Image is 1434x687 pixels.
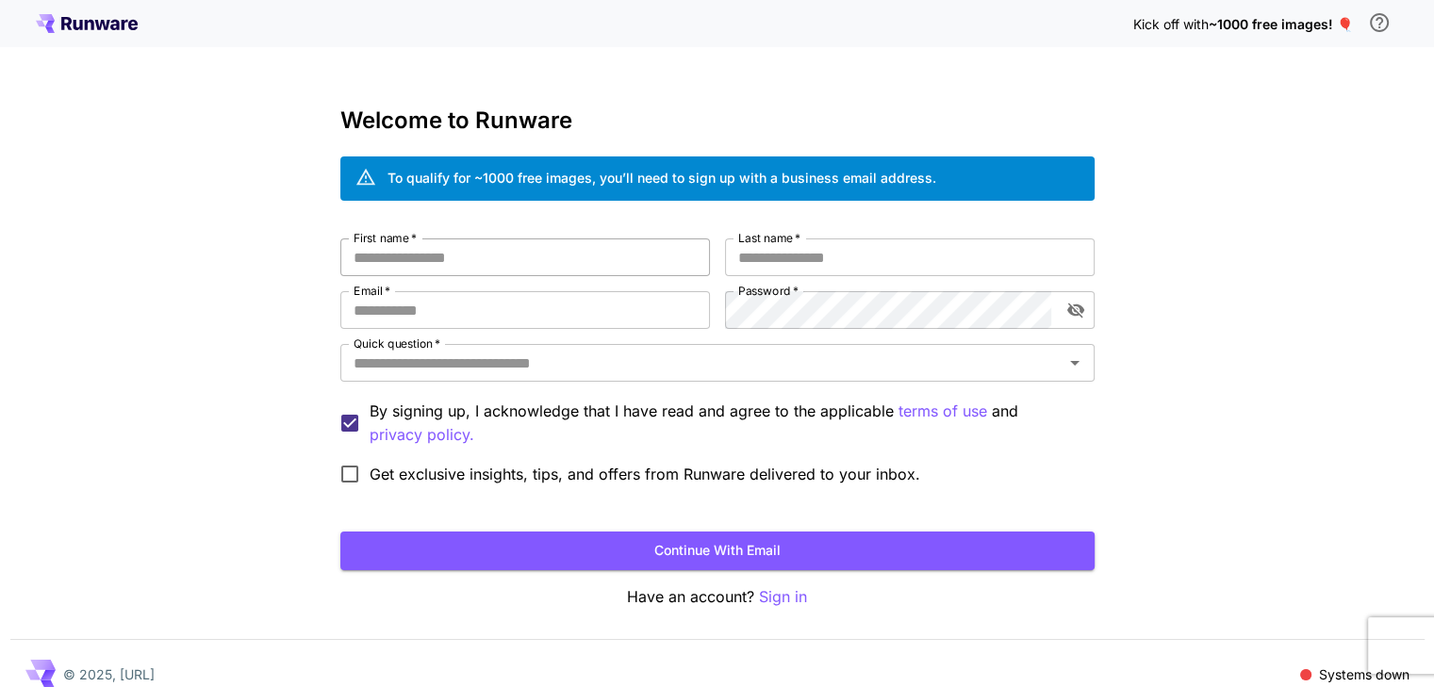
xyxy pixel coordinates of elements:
label: Last name [738,230,800,246]
span: Get exclusive insights, tips, and offers from Runware delivered to your inbox. [370,463,920,485]
p: Systems down [1319,664,1409,684]
p: privacy policy. [370,423,474,447]
button: Open [1062,350,1088,376]
label: First name [354,230,417,246]
button: Continue with email [340,532,1095,570]
p: terms of use [898,400,987,423]
p: By signing up, I acknowledge that I have read and agree to the applicable and [370,400,1080,447]
button: toggle password visibility [1059,293,1093,327]
button: By signing up, I acknowledge that I have read and agree to the applicable and privacy policy. [898,400,987,423]
button: In order to qualify for free credit, you need to sign up with a business email address and click ... [1360,4,1398,41]
span: ~1000 free images! 🎈 [1209,16,1353,32]
label: Quick question [354,335,440,352]
span: Kick off with [1133,16,1209,32]
h3: Welcome to Runware [340,107,1095,134]
p: Have an account? [340,585,1095,609]
label: Email [354,283,390,299]
button: Sign in [759,585,807,609]
div: To qualify for ~1000 free images, you’ll need to sign up with a business email address. [387,168,936,188]
button: By signing up, I acknowledge that I have read and agree to the applicable terms of use and [370,423,474,447]
p: © 2025, [URL] [63,664,155,684]
label: Password [738,283,799,299]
